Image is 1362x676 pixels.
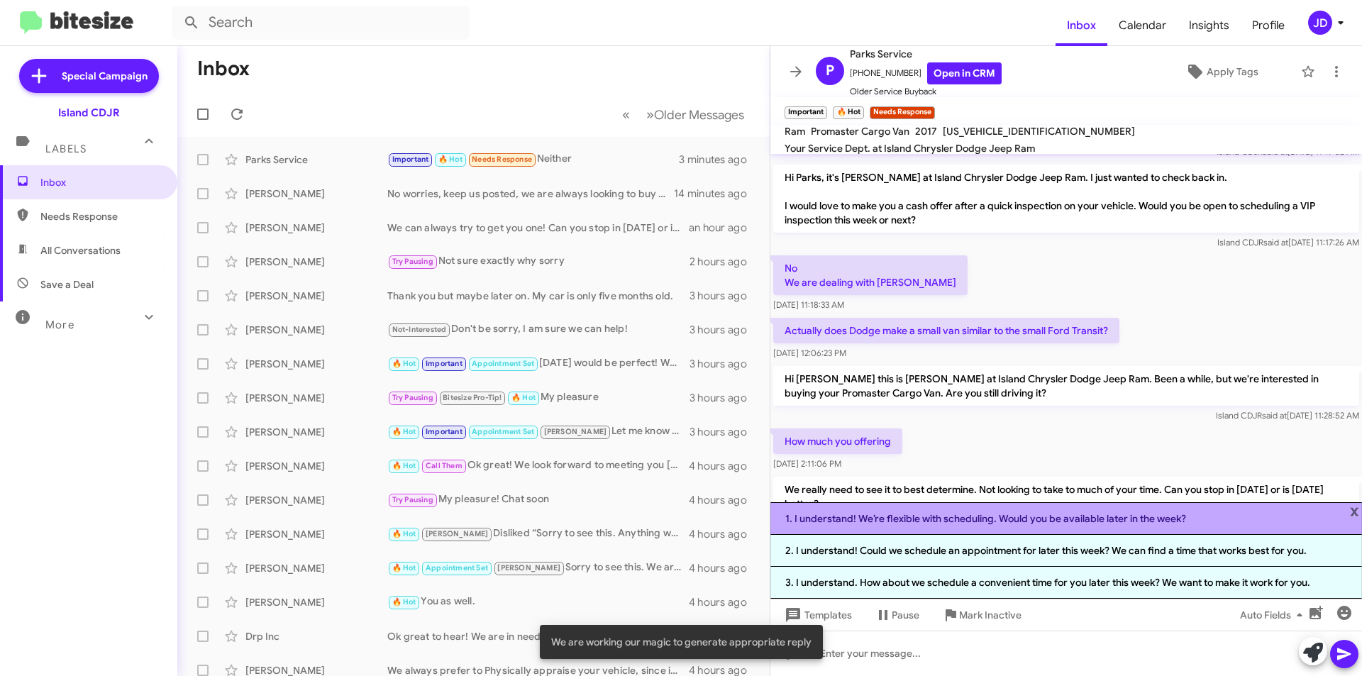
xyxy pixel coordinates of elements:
span: 🔥 Hot [392,359,416,368]
div: 4 hours ago [689,527,758,541]
div: Parks Service [245,153,387,167]
span: Your Service Dept. at Island Chrysler Dodge Jeep Ram [785,142,1035,155]
p: We really need to see it to best determine. Not looking to take to much of your time. Can you sto... [773,477,1359,516]
span: « [622,106,630,123]
span: said at [1262,410,1287,421]
h1: Inbox [197,57,250,80]
span: Templates [782,602,852,628]
span: Call Them [426,461,463,470]
span: Auto Fields [1240,602,1308,628]
span: Apply Tags [1207,59,1258,84]
button: Previous [614,100,638,129]
div: [PERSON_NAME] [245,289,387,303]
div: 4 hours ago [689,459,758,473]
span: Older Messages [654,107,744,123]
div: Ok great! We look forward to meeting you [DATE]! [387,458,689,474]
span: said at [1263,237,1288,248]
span: Not-Interested [392,325,447,334]
p: Hi Parks, it's [PERSON_NAME] at Island Chrysler Dodge Jeep Ram. I just wanted to check back in. I... [773,165,1359,233]
div: 3 hours ago [690,357,758,371]
div: [DATE] would be perfect! We look forward to seeing you then! [387,355,690,372]
div: [PERSON_NAME] [245,357,387,371]
div: [PERSON_NAME] [245,595,387,609]
span: P [826,60,834,82]
div: [PERSON_NAME] [245,459,387,473]
button: JD [1296,11,1346,35]
span: 🔥 Hot [438,155,463,164]
div: [PERSON_NAME] [245,527,387,541]
a: Special Campaign [19,59,159,93]
span: Ram [785,125,805,138]
div: No worries, keep us posted, we are always looking to buy vehicles! [387,187,674,201]
small: Important [785,106,827,119]
span: [DATE] 12:06:23 PM [773,348,846,358]
div: 3 minutes ago [679,153,758,167]
div: 3 hours ago [690,391,758,405]
span: [US_VEHICLE_IDENTIFICATION_NUMBER] [943,125,1135,138]
button: Templates [770,602,863,628]
div: [PERSON_NAME] [245,493,387,507]
div: JD [1308,11,1332,35]
span: [PERSON_NAME] [544,427,607,436]
span: 🔥 Hot [511,393,536,402]
a: Insights [1178,5,1241,46]
li: 2. I understand! Could we schedule an appointment for later this week? We can find a time that wo... [770,535,1362,567]
span: [PHONE_NUMBER] [850,62,1002,84]
a: Open in CRM [927,62,1002,84]
input: Search [172,6,470,40]
div: My pleasure! Chat soon [387,492,689,508]
span: [PERSON_NAME] [426,529,489,538]
a: Profile [1241,5,1296,46]
span: More [45,318,74,331]
span: Mark Inactive [959,602,1021,628]
button: Apply Tags [1148,59,1294,84]
button: Auto Fields [1229,602,1319,628]
nav: Page navigation example [614,100,753,129]
span: [DATE] 11:18:33 AM [773,299,844,310]
small: 🔥 Hot [833,106,863,119]
span: Island CDJR [DATE] 11:28:52 AM [1216,410,1359,421]
span: Inbox [40,175,161,189]
span: Pause [892,602,919,628]
span: 🔥 Hot [392,529,416,538]
div: Sorry to see this. We are in need of preowned inventory. I am sure we can give you good money for... [387,560,689,576]
button: Next [638,100,753,129]
div: Not sure exactly why sorry [387,253,690,270]
p: No We are dealing with [PERSON_NAME] [773,255,968,295]
span: We are working our magic to generate appropriate reply [551,635,812,649]
span: All Conversations [40,243,121,257]
div: Island CDJR [58,106,120,120]
div: Ok great to hear! We are in need of preowned inventory. Very interested in it! Can you stop in [D... [387,629,689,643]
div: [PERSON_NAME] [245,187,387,201]
p: Actually does Dodge make a small van similar to the small Ford Transit? [773,318,1119,343]
span: Important [426,359,463,368]
span: Special Campaign [62,69,148,83]
span: Important [426,427,463,436]
div: Drp Inc [245,629,387,643]
li: 1. I understand! We’re flexible with scheduling. Would you be available later in the week? [770,502,1362,535]
span: Labels [45,143,87,155]
span: [PERSON_NAME] [497,563,560,572]
small: Needs Response [870,106,935,119]
div: 4 hours ago [689,493,758,507]
span: Parks Service [850,45,1002,62]
span: 🔥 Hot [392,597,416,606]
span: 🔥 Hot [392,427,416,436]
div: 4 hours ago [689,595,758,609]
span: Try Pausing [392,495,433,504]
a: Calendar [1107,5,1178,46]
div: [PERSON_NAME] [245,323,387,337]
div: We can always try to get you one! Can you stop in [DATE] or is [DATE] better? [387,221,689,235]
span: Try Pausing [392,257,433,266]
div: Let me know When is a good time to stop by, I do have an availability [DATE] around 2:15p How doe... [387,423,690,440]
span: Try Pausing [392,393,433,402]
span: 2017 [915,125,937,138]
div: Don't be sorry, I am sure we can help! [387,321,690,338]
div: 2 hours ago [690,255,758,269]
span: Appointment Set [426,563,488,572]
span: [DATE] 2:11:06 PM [773,458,841,469]
div: 3 hours ago [690,323,758,337]
div: [PERSON_NAME] [245,425,387,439]
span: 🔥 Hot [392,461,416,470]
